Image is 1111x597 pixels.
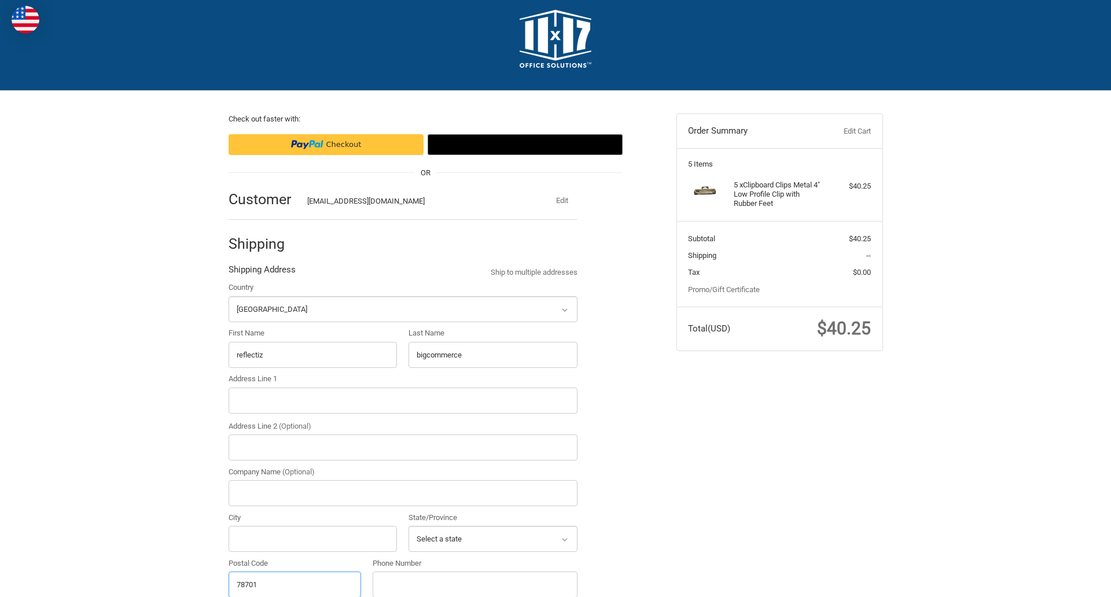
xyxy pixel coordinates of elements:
h2: Customer [229,190,296,208]
span: Total (USD) [688,323,730,334]
span: OR [415,167,436,179]
h3: 5 Items [688,160,871,169]
small: (Optional) [282,467,315,476]
label: Country [229,282,577,293]
label: Postal Code [229,558,362,569]
span: $40.25 [817,318,871,338]
label: Company Name [229,466,577,478]
label: State/Province [409,512,577,524]
span: Shipping [688,251,716,260]
img: duty and tax information for United States [12,6,39,34]
p: Check out faster with: [229,113,623,125]
img: 11x17.com [520,10,591,68]
label: Phone Number [373,558,577,569]
h4: 5 x Clipboard Clips Metal 4" Low Profile Clip with Rubber Feet [734,180,822,209]
legend: Shipping Address [229,263,296,282]
label: Last Name [409,327,577,339]
a: Promo/Gift Certificate [688,285,760,294]
a: Ship to multiple addresses [491,267,577,278]
a: Edit Cart [814,126,871,137]
span: -- [866,251,871,260]
label: City [229,512,398,524]
span: Tax [688,268,700,277]
small: (Optional) [279,422,311,430]
label: First Name [229,327,398,339]
button: Google Pay [428,134,623,155]
span: $0.00 [853,268,871,277]
span: $40.25 [849,234,871,243]
span: Subtotal [688,234,715,243]
div: $40.25 [825,180,871,192]
label: Address Line 1 [229,373,577,385]
h2: Shipping [229,235,296,253]
label: Address Line 2 [229,421,577,432]
button: Edit [547,193,577,209]
h3: Order Summary [688,126,814,137]
div: [EMAIL_ADDRESS][DOMAIN_NAME] [307,196,525,207]
iframe: PayPal-paypal [229,134,424,155]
